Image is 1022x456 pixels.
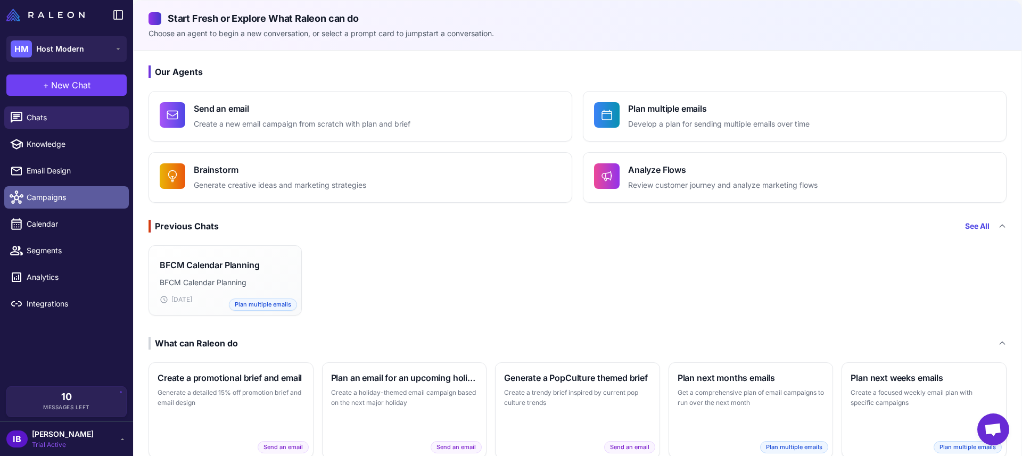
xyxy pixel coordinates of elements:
p: Create a new email campaign from scratch with plan and brief [194,118,410,130]
h4: Plan multiple emails [628,102,810,115]
h3: Our Agents [149,65,1007,78]
a: Integrations [4,293,129,315]
span: Knowledge [27,138,120,150]
button: Analyze FlowsReview customer journey and analyze marketing flows [583,152,1007,203]
a: Calendar [4,213,129,235]
p: Generate a detailed 15% off promotion brief and email design [158,387,304,408]
a: Campaigns [4,186,129,209]
button: HMHost Modern [6,36,127,62]
p: Choose an agent to begin a new conversation, or select a prompt card to jumpstart a conversation. [149,28,1007,39]
h3: Generate a PopCulture themed brief [504,371,651,384]
span: New Chat [51,79,90,92]
p: BFCM Calendar Planning [160,277,291,288]
span: Host Modern [36,43,84,55]
span: Send an email [431,441,482,453]
span: Calendar [27,218,120,230]
span: Plan multiple emails [934,441,1002,453]
a: Chats [4,106,129,129]
h2: Start Fresh or Explore What Raleon can do [149,11,1007,26]
div: Open chat [977,413,1009,445]
p: Get a comprehensive plan of email campaigns to run over the next month [678,387,825,408]
p: Create a focused weekly email plan with specific campaigns [851,387,998,408]
span: Analytics [27,271,120,283]
img: Raleon Logo [6,9,85,21]
span: Campaigns [27,192,120,203]
span: Segments [27,245,120,256]
span: Plan multiple emails [229,299,297,311]
a: See All [965,220,990,232]
h3: Plan an email for an upcoming holiday [331,371,478,384]
span: Send an email [604,441,655,453]
h4: Analyze Flows [628,163,818,176]
p: Generate creative ideas and marketing strategies [194,179,366,192]
a: Email Design [4,160,129,182]
span: 10 [61,392,72,402]
span: Email Design [27,165,120,177]
h3: Create a promotional brief and email [158,371,304,384]
p: Review customer journey and analyze marketing flows [628,179,818,192]
span: Trial Active [32,440,94,450]
button: +New Chat [6,74,127,96]
div: IB [6,430,28,447]
div: Previous Chats [149,220,219,233]
span: Integrations [27,298,120,310]
h4: Brainstorm [194,163,366,176]
div: HM [11,40,32,57]
h3: Plan next months emails [678,371,825,384]
div: What can Raleon do [149,337,238,350]
h3: BFCM Calendar Planning [160,259,259,271]
button: BrainstormGenerate creative ideas and marketing strategies [149,152,572,203]
h3: Plan next weeks emails [851,371,998,384]
p: Develop a plan for sending multiple emails over time [628,118,810,130]
span: + [43,79,49,92]
span: Send an email [258,441,309,453]
button: Plan multiple emailsDevelop a plan for sending multiple emails over time [583,91,1007,142]
span: Messages Left [43,403,90,411]
a: Raleon Logo [6,9,89,21]
a: Knowledge [4,133,129,155]
h4: Send an email [194,102,410,115]
button: Send an emailCreate a new email campaign from scratch with plan and brief [149,91,572,142]
p: Create a holiday-themed email campaign based on the next major holiday [331,387,478,408]
p: Create a trendy brief inspired by current pop culture trends [504,387,651,408]
a: Segments [4,239,129,262]
div: [DATE] [160,295,291,304]
span: [PERSON_NAME] [32,428,94,440]
span: Plan multiple emails [760,441,828,453]
a: Analytics [4,266,129,288]
span: Chats [27,112,120,123]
